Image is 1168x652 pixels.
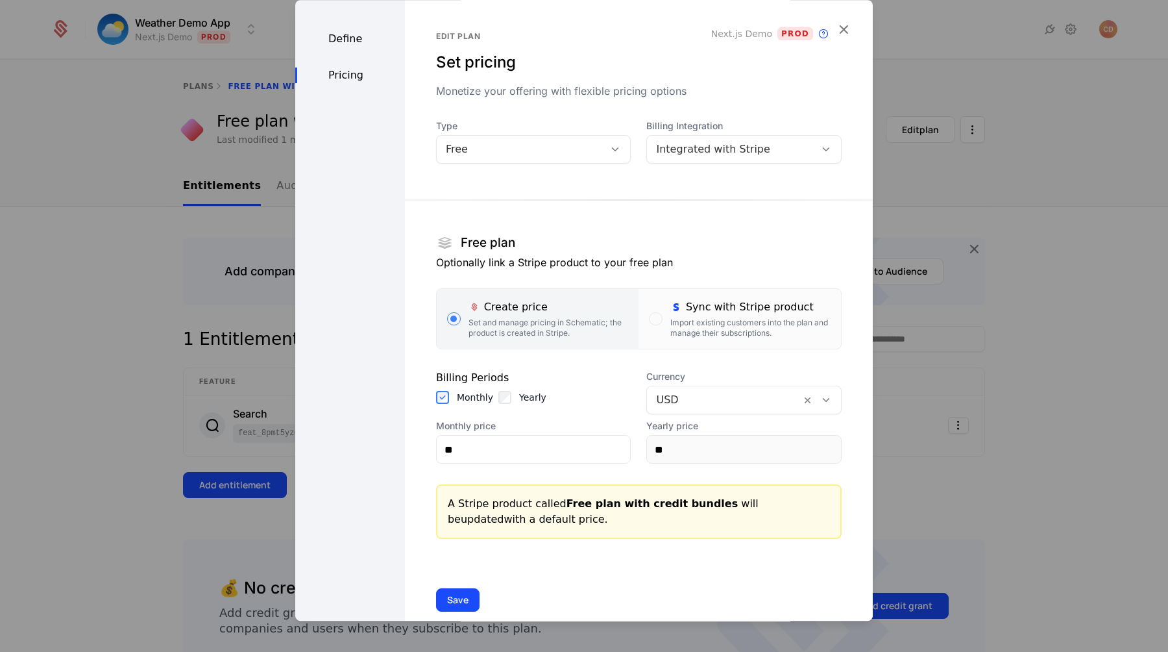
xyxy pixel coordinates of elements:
div: Import existing customers into the plan and manage their subscriptions. [670,318,831,338]
span: called [535,497,738,510]
span: Billing Integration [646,119,842,132]
button: Save [436,588,480,612]
label: Monthly [457,391,493,404]
div: Define [295,31,405,47]
span: Next.js Demo [711,27,772,40]
label: Monthly price [436,420,631,433]
div: A Stripe product will be updated with a default price. [448,496,830,527]
div: Billing Periods [436,370,631,386]
b: Free plan with credit bundles [566,497,738,510]
div: Integrated with Stripe [656,142,806,157]
span: Type [436,119,631,132]
div: Create price [468,299,629,315]
span: Currency [646,370,842,383]
div: Edit plan [436,31,842,42]
span: Prod [777,27,813,40]
p: Optionally link a Stripe product to your free plan [436,255,842,270]
label: Yearly price [646,420,842,433]
div: Sync with Stripe product [670,299,831,315]
div: Monetize your offering with flexible pricing options [436,83,842,99]
label: Yearly [519,391,546,404]
div: Pricing [295,68,405,83]
div: Set pricing [436,52,842,73]
div: Set and manage pricing in Schematic; the product is created in Stripe. [468,318,629,338]
h1: Free plan [461,237,515,249]
div: Free [446,142,596,157]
